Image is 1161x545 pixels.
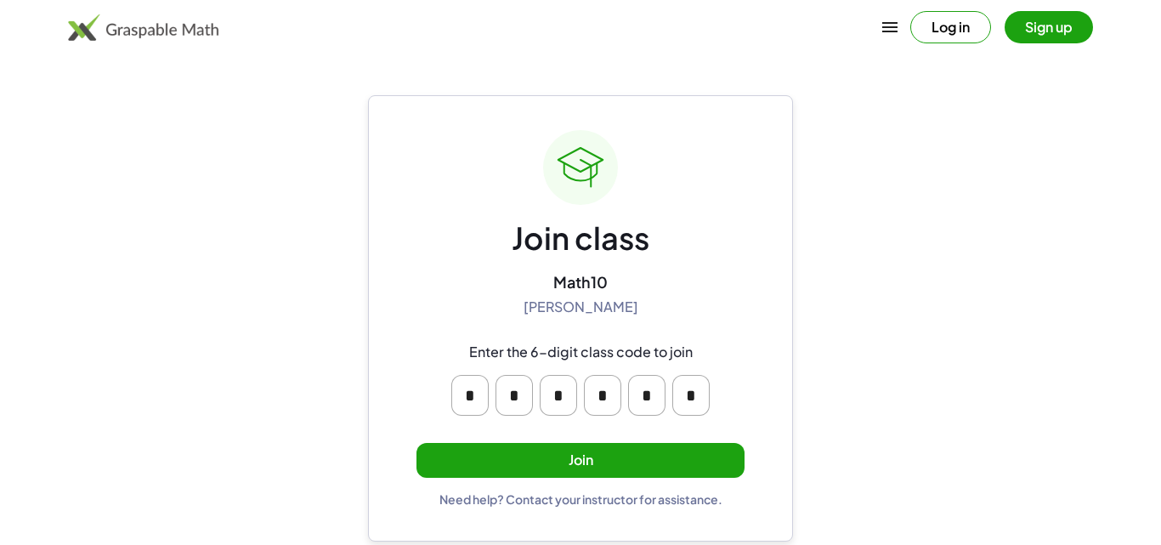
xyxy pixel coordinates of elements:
[469,343,693,361] div: Enter the 6-digit class code to join
[439,491,722,507] div: Need help? Contact your instructor for assistance.
[910,11,991,43] button: Log in
[1005,11,1093,43] button: Sign up
[524,298,638,316] div: [PERSON_NAME]
[512,219,649,258] div: Join class
[553,272,608,292] div: Math10
[416,443,745,478] button: Join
